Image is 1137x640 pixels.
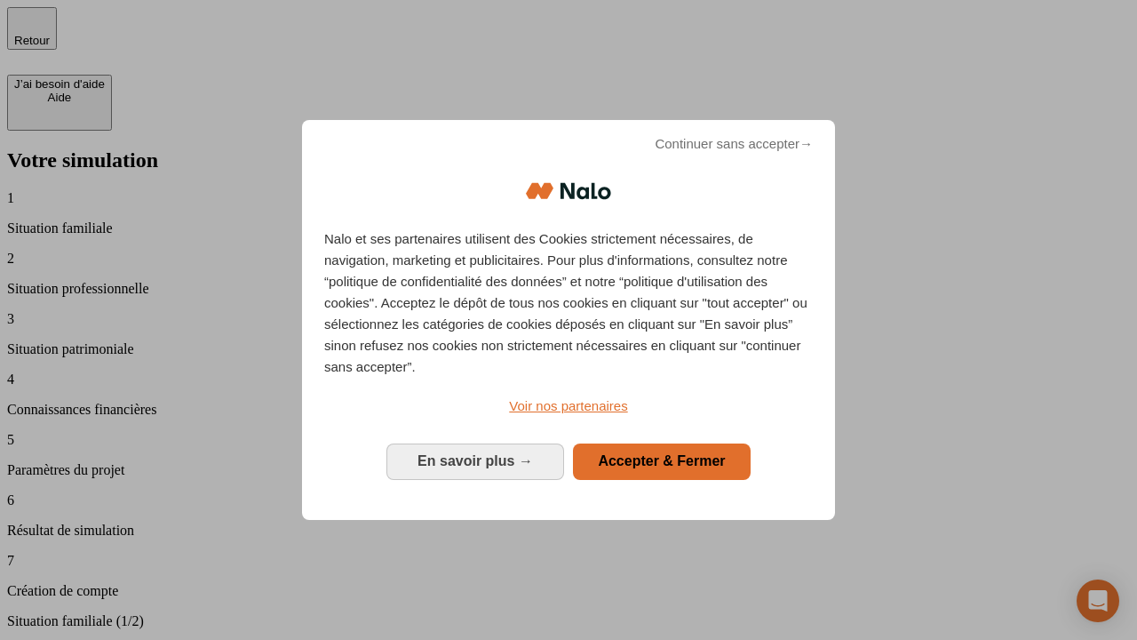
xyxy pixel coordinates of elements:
button: En savoir plus: Configurer vos consentements [386,444,564,479]
p: Nalo et ses partenaires utilisent des Cookies strictement nécessaires, de navigation, marketing e... [324,228,813,378]
img: Logo [526,164,611,218]
span: En savoir plus → [417,453,533,468]
span: Accepter & Fermer [598,453,725,468]
button: Accepter & Fermer: Accepter notre traitement des données et fermer [573,444,751,479]
span: Continuer sans accepter→ [655,133,813,155]
span: Voir nos partenaires [509,398,627,413]
div: Bienvenue chez Nalo Gestion du consentement [302,120,835,519]
a: Voir nos partenaires [324,396,813,417]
